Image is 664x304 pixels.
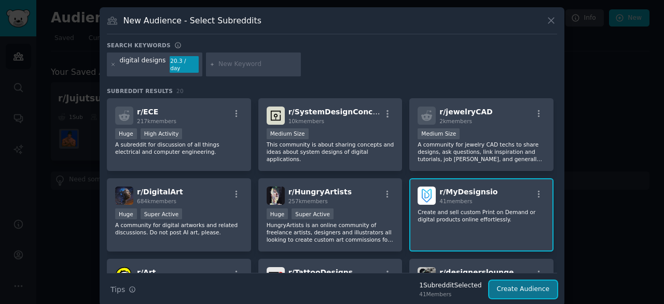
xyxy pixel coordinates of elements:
h3: New Audience - Select Subreddits [123,15,261,26]
p: Create and sell custom Print on Demand or digital products online effortlessly. [418,208,545,223]
div: Huge [267,208,288,219]
span: r/ DigitalArt [137,188,183,196]
span: r/ ECE [137,108,158,116]
span: 20 [176,88,184,94]
div: Medium Size [418,128,460,139]
div: Huge [115,128,137,139]
img: designerslounge [418,267,436,285]
img: HungryArtists [267,187,285,205]
span: r/ MyDesignsio [439,188,497,196]
span: r/ HungryArtists [288,188,352,196]
span: 41 members [439,198,472,204]
div: Huge [115,208,137,219]
p: HungryArtists is an online community of freelance artists, designers and illustrators all looking... [267,221,394,243]
input: New Keyword [218,60,297,69]
div: 20.3 / day [170,56,199,73]
p: A subreddit for discussion of all things electrical and computer engineering. [115,141,243,155]
img: DigitalArt [115,187,133,205]
span: 684k members [137,198,176,204]
img: SystemDesignConcepts [267,107,285,125]
p: A community for digital artworks and related discussions. Do not post AI art, please. [115,221,243,236]
div: Super Active [292,208,334,219]
h3: Search keywords [107,42,171,49]
button: Tips [107,281,140,299]
span: Tips [110,284,125,295]
div: 1 Subreddit Selected [419,281,481,290]
img: TattooDesigns [267,267,285,285]
span: r/ TattooDesigns [288,268,353,276]
span: 2k members [439,118,472,124]
span: r/ jewelryCAD [439,108,492,116]
img: Art [115,267,133,285]
p: A community for jewelry CAD techs to share designs, ask questions, link inspiration and tutorials... [418,141,545,163]
div: digital designs [120,56,166,73]
div: Super Active [141,208,183,219]
span: 10k members [288,118,324,124]
div: 41 Members [419,290,481,298]
span: r/ SystemDesignConcepts [288,108,391,116]
span: r/ Art [137,268,156,276]
div: Medium Size [267,128,309,139]
span: 217k members [137,118,176,124]
span: Subreddit Results [107,87,173,95]
img: MyDesignsio [418,187,436,205]
p: This community is about sharing concepts and ideas about system designs of digital applications. [267,141,394,163]
span: r/ designerslounge [439,268,514,276]
span: 257k members [288,198,328,204]
div: High Activity [141,128,183,139]
button: Create Audience [489,281,558,298]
